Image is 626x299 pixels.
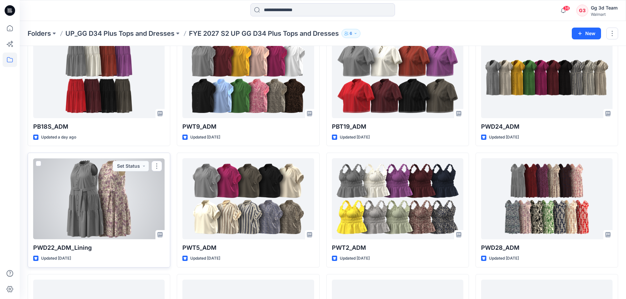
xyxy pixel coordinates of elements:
p: Updated a day ago [41,134,76,141]
a: PWD24_ADM [481,37,613,118]
div: Gg 3d Team [591,4,618,12]
button: New [572,28,601,39]
a: PWD22_ADM_Lining [33,158,165,239]
p: PWD28_ADM [481,243,613,252]
p: Updated [DATE] [489,134,519,141]
a: Folders [28,29,51,38]
p: PWD22_ADM_Lining [33,243,165,252]
p: Updated [DATE] [340,255,370,262]
a: PWT9_ADM [182,37,314,118]
p: Updated [DATE] [41,255,71,262]
span: 38 [563,6,570,11]
div: G3 [576,5,588,16]
p: PWT5_ADM [182,243,314,252]
a: PB18S_ADM [33,37,165,118]
p: FYE 2027 S2 UP GG D34 Plus Tops and Dresses [189,29,339,38]
a: PWT5_ADM [182,158,314,239]
button: 6 [341,29,360,38]
a: UP_GG D34 Plus Tops and Dresses [65,29,174,38]
a: PWT2_ADM [332,158,463,239]
p: PWT9_ADM [182,122,314,131]
div: Walmart [591,12,618,17]
p: Updated [DATE] [489,255,519,262]
a: PWD28_ADM [481,158,613,239]
p: Updated [DATE] [190,255,220,262]
p: Updated [DATE] [190,134,220,141]
a: PBT19_ADM [332,37,463,118]
p: PB18S_ADM [33,122,165,131]
p: Updated [DATE] [340,134,370,141]
p: PWD24_ADM [481,122,613,131]
p: PBT19_ADM [332,122,463,131]
p: 6 [350,30,352,37]
p: PWT2_ADM [332,243,463,252]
